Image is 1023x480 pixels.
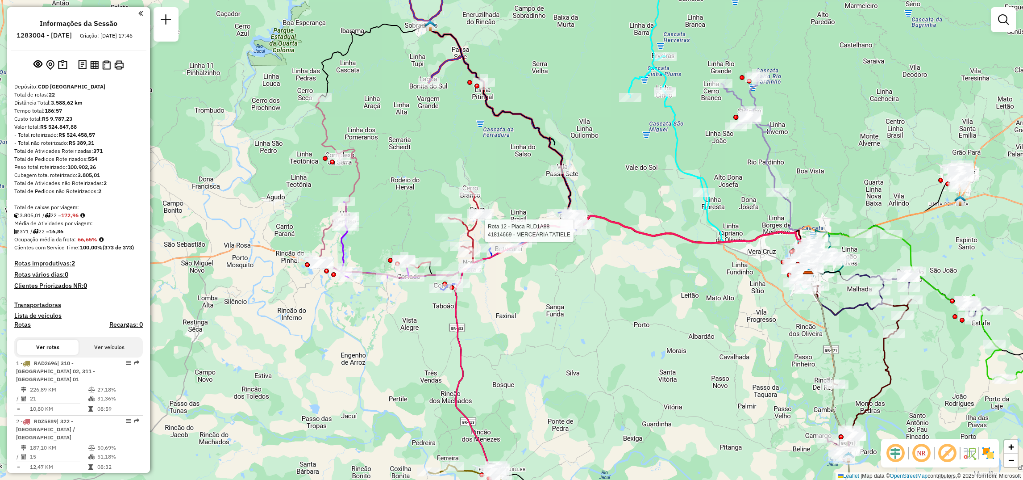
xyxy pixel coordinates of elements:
[58,131,95,138] strong: R$ 524.458,57
[483,468,506,477] div: Atividade não roteirizada - CASTRO
[42,115,72,122] strong: R$ 9.787,23
[14,99,143,107] div: Distância Total:
[803,271,814,282] img: CDD Santa Cruz do Sul
[88,396,95,401] i: % de utilização da cubagem
[83,282,87,290] strong: 0
[40,123,77,130] strong: R$ 524.847,88
[14,171,143,179] div: Cubagem total roteirizado:
[14,312,143,320] h4: Lista de veículos
[104,180,107,186] strong: 2
[29,394,88,403] td: 21
[14,260,143,267] h4: Rotas improdutivas:
[14,155,143,163] div: Total de Pedidos Roteirizados:
[49,91,55,98] strong: 22
[99,237,104,242] em: Média calculada utilizando a maior ocupação (%Peso ou %Cubagem) de cada rota da sessão. Rotas cro...
[14,83,143,91] div: Depósito:
[14,271,143,278] h4: Rotas vários dias:
[88,445,95,451] i: % de utilização do peso
[16,418,75,441] span: 2 -
[16,452,21,461] td: /
[1008,441,1014,452] span: +
[88,406,93,412] i: Tempo total em rota
[69,139,94,146] strong: R$ 389,31
[21,454,26,459] i: Total de Atividades
[97,394,139,403] td: 31,36%
[424,20,436,32] img: Sobradinho
[65,270,68,278] strong: 0
[134,418,139,424] em: Rota exportada
[88,156,97,162] strong: 554
[97,385,139,394] td: 27,18%
[103,244,134,251] strong: (373 de 373)
[97,452,139,461] td: 51,18%
[1008,455,1014,466] span: −
[97,463,139,472] td: 08:32
[890,473,928,479] a: OpenStreetMap
[14,321,31,328] a: Rotas
[936,442,958,464] span: Exibir rótulo
[56,58,69,72] button: Painel de Sugestão
[34,418,57,425] span: RDZ5E89
[88,59,100,71] button: Visualizar relatório de Roteirização
[78,236,97,243] strong: 66,65%
[34,360,57,366] span: RAD2696
[16,404,21,413] td: =
[88,387,95,392] i: % de utilização do peso
[97,404,139,413] td: 08:59
[994,11,1012,29] a: Exibir filtros
[88,464,93,470] i: Tempo total em rota
[843,451,854,463] img: Rio Pardo
[134,360,139,366] em: Rota exportada
[21,387,26,392] i: Distância Total
[962,446,977,460] img: Fluxo de ruas
[126,360,131,366] em: Opções
[80,244,103,251] strong: 100,00%
[16,418,75,441] span: | 322 - [GEOGRAPHIC_DATA] / [GEOGRAPHIC_DATA]
[29,463,88,472] td: 12,47 KM
[157,11,175,31] a: Nova sessão e pesquisa
[98,188,101,194] strong: 2
[93,147,103,154] strong: 371
[803,268,815,280] img: Santa Cruz FAD
[17,340,79,355] button: Ver rotas
[45,107,62,114] strong: 186:57
[14,179,143,187] div: Total de Atividades não Roteirizadas:
[14,219,143,227] div: Média de Atividades por viagem:
[14,229,20,234] i: Total de Atividades
[14,282,143,290] h4: Clientes Priorizados NR:
[14,115,143,123] div: Custo total:
[14,203,143,211] div: Total de caixas por viagem:
[79,340,140,355] button: Ver veículos
[29,385,88,394] td: 226,89 KM
[29,443,88,452] td: 187,10 KM
[885,442,906,464] span: Ocultar deslocamento
[109,321,143,328] h4: Recargas: 0
[21,396,26,401] i: Total de Atividades
[14,187,143,195] div: Total de Pedidos não Roteirizados:
[67,164,96,170] strong: 100.902,36
[954,195,966,206] img: Venâncio Aires
[14,139,143,147] div: - Total não roteirizado:
[88,454,95,459] i: % de utilização da cubagem
[1004,454,1018,467] a: Zoom out
[80,213,85,218] i: Meta Caixas/viagem: 227,95 Diferença: -54,99
[911,442,932,464] span: Ocultar NR
[14,244,80,251] span: Clientes com Service Time:
[861,473,862,479] span: |
[32,58,44,72] button: Exibir sessão original
[14,91,143,99] div: Total de rotas:
[45,213,50,218] i: Total de rotas
[112,59,125,72] button: Imprimir Rotas
[138,8,143,18] a: Clique aqui para minimizar o painel
[14,236,76,243] span: Ocupação média da frota:
[78,172,100,178] strong: 3.805,01
[71,259,75,267] strong: 2
[14,163,143,171] div: Peso total roteirizado:
[29,452,88,461] td: 15
[17,31,72,39] h6: 1283004 - [DATE]
[44,58,56,72] button: Centralizar mapa no depósito ou ponto de apoio
[838,473,859,479] a: Leaflet
[14,301,143,309] h4: Transportadoras
[100,59,112,72] button: Visualizar Romaneio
